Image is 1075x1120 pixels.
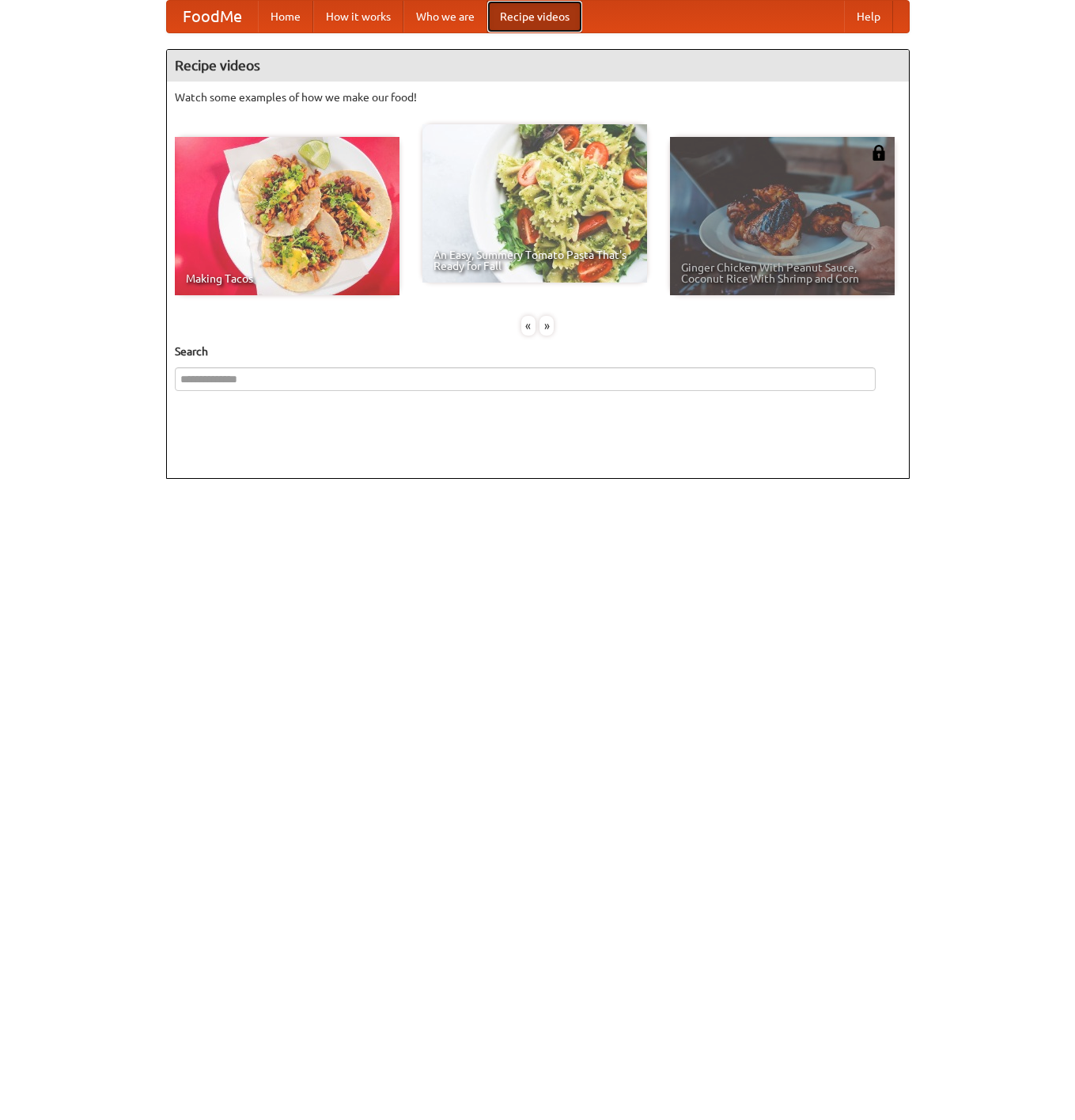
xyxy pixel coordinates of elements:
a: An Easy, Summery Tomato Pasta That's Ready for Fall [422,124,647,283]
div: « [521,316,536,336]
a: Home [258,1,313,32]
a: How it works [313,1,403,32]
h4: Recipe videos [167,50,909,82]
span: Making Tacos [186,273,388,284]
a: Making Tacos [175,137,399,295]
a: Recipe videos [487,1,582,32]
div: » [539,316,554,336]
a: Help [844,1,893,32]
p: Watch some examples of how we make our food! [175,89,901,105]
span: An Easy, Summery Tomato Pasta That's Ready for Fall [433,249,636,271]
a: FoodMe [167,1,258,32]
img: 483408.png [871,145,887,161]
h5: Search [175,344,901,359]
a: Who we are [403,1,487,32]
